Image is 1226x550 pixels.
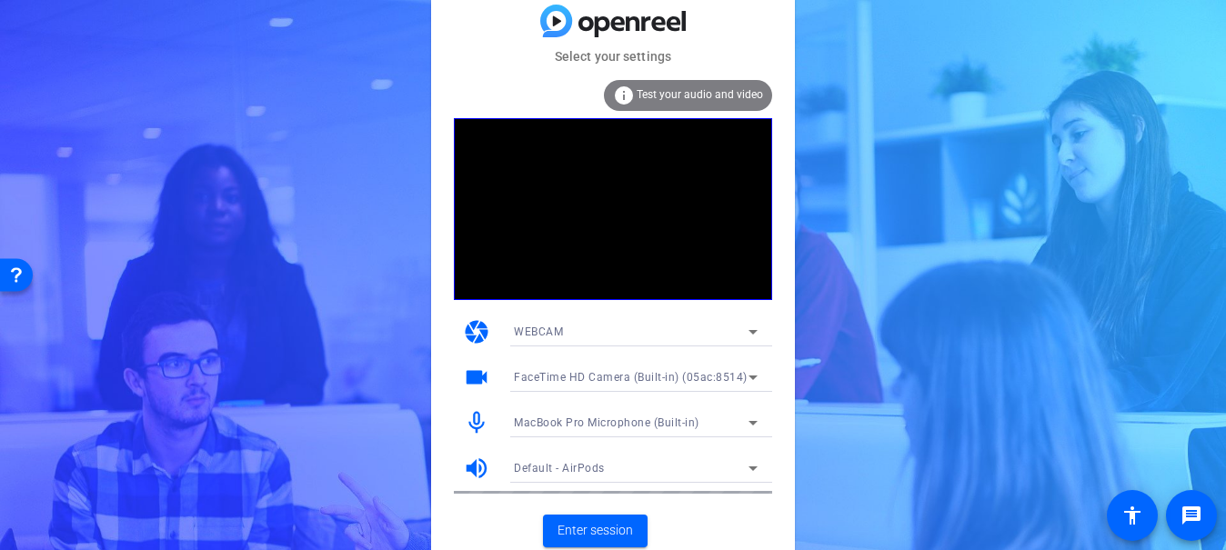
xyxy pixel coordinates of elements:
[1121,505,1143,526] mat-icon: accessibility
[514,325,563,338] span: WEBCAM
[463,409,490,436] mat-icon: mic_none
[540,5,686,36] img: blue-gradient.svg
[514,462,605,475] span: Default - AirPods
[463,455,490,482] mat-icon: volume_up
[514,416,699,429] span: MacBook Pro Microphone (Built-in)
[514,371,748,384] span: FaceTime HD Camera (Built-in) (05ac:8514)
[1181,505,1202,526] mat-icon: message
[463,364,490,391] mat-icon: videocam
[543,515,648,547] button: Enter session
[558,521,633,540] span: Enter session
[431,46,795,66] mat-card-subtitle: Select your settings
[463,318,490,345] mat-icon: camera
[613,85,635,106] mat-icon: info
[637,88,763,101] span: Test your audio and video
